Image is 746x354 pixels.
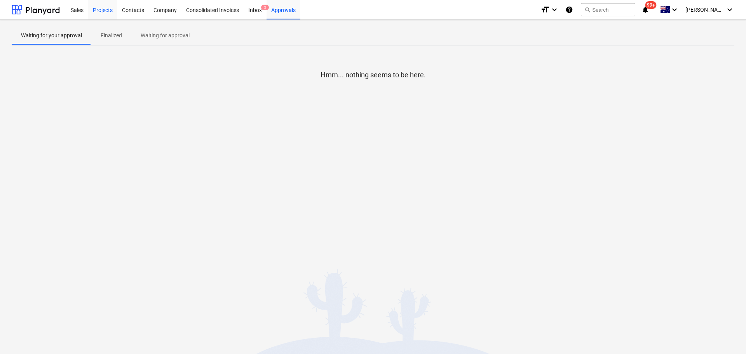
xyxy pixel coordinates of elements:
[707,317,746,354] iframe: Chat Widget
[641,5,649,14] i: notifications
[584,7,591,13] span: search
[321,70,426,80] p: Hmm... nothing seems to be here.
[725,5,734,14] i: keyboard_arrow_down
[550,5,559,14] i: keyboard_arrow_down
[581,3,635,16] button: Search
[261,5,269,10] span: 2
[540,5,550,14] i: format_size
[21,31,82,40] p: Waiting for your approval
[565,5,573,14] i: Knowledge base
[101,31,122,40] p: Finalized
[670,5,679,14] i: keyboard_arrow_down
[685,7,724,13] span: [PERSON_NAME]
[645,1,657,9] span: 99+
[141,31,190,40] p: Waiting for approval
